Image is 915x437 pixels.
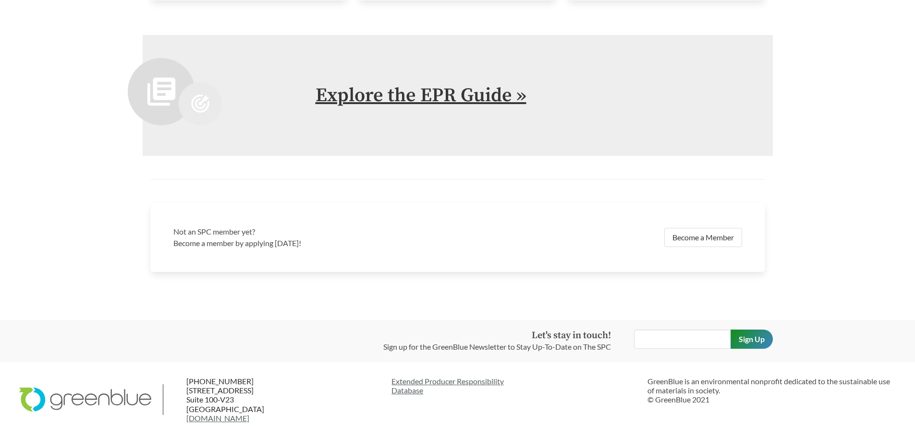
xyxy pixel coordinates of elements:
[391,377,640,395] a: Extended Producer ResponsibilityDatabase
[186,413,249,423] a: [DOMAIN_NAME]
[647,377,896,404] p: GreenBlue is an environmental nonprofit dedicated to the sustainable use of materials in society....
[731,330,773,349] input: Sign Up
[173,237,452,249] p: Become a member by applying [DATE]!
[316,83,526,107] a: Explore the EPR Guide »
[186,377,303,423] p: [PHONE_NUMBER] [STREET_ADDRESS] Suite 100-V23 [GEOGRAPHIC_DATA]
[664,228,742,247] a: Become a Member
[532,330,611,342] strong: Let's stay in touch!
[383,341,611,353] p: Sign up for the GreenBlue Newsletter to Stay Up-To-Date on The SPC
[173,226,452,237] h3: Not an SPC member yet?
